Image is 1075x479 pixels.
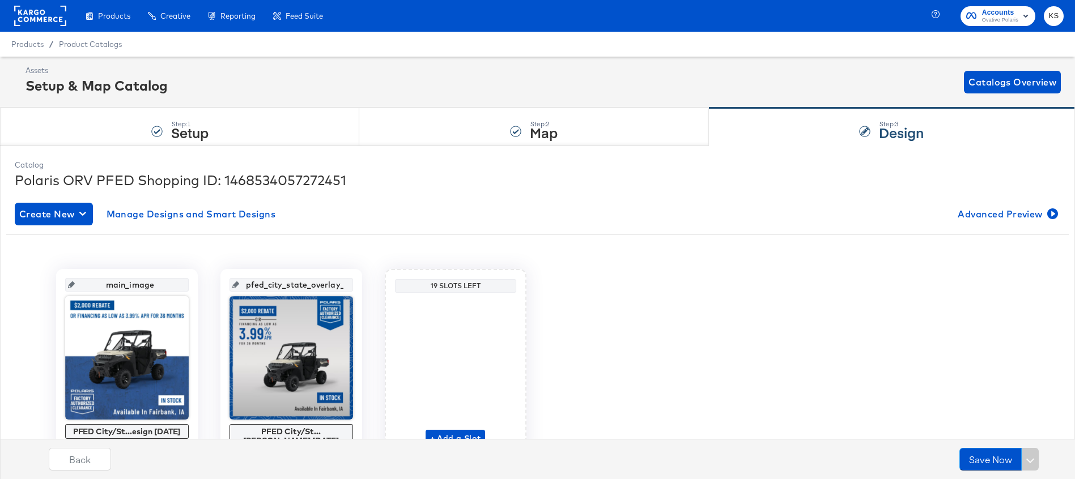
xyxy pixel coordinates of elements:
[68,427,186,436] div: PFED City/St...esign [DATE]
[26,65,168,76] div: Assets
[171,120,209,128] div: Step: 1
[15,170,1060,190] div: Polaris ORV PFED Shopping ID: 1468534057272451
[232,427,350,445] div: PFED City/St...[PERSON_NAME] [DATE]
[958,206,1056,222] span: Advanced Preview
[953,203,1060,225] button: Advanced Preview
[11,40,44,49] span: Products
[879,120,924,128] div: Step: 3
[426,430,486,448] button: + Add a Slot
[171,123,209,142] strong: Setup
[959,448,1022,471] button: Save Now
[530,123,558,142] strong: Map
[107,206,276,222] span: Manage Designs and Smart Designs
[398,281,513,290] div: 19 Slots Left
[19,206,88,222] span: Create New
[961,6,1035,26] button: AccountsOvative Polaris
[44,40,59,49] span: /
[964,71,1061,93] button: Catalogs Overview
[220,11,256,20] span: Reporting
[1048,10,1059,23] span: KS
[102,203,281,225] button: Manage Designs and Smart Designs
[15,160,1060,170] div: Catalog
[160,11,190,20] span: Creative
[59,40,122,49] a: Product Catalogs
[49,448,111,471] button: Back
[286,11,323,20] span: Feed Suite
[530,120,558,128] div: Step: 2
[982,16,1018,25] span: Ovative Polaris
[879,123,924,142] strong: Design
[26,76,168,95] div: Setup & Map Catalog
[98,11,130,20] span: Products
[15,203,93,225] button: Create New
[982,7,1018,19] span: Accounts
[968,74,1056,90] span: Catalogs Overview
[1044,6,1064,26] button: KS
